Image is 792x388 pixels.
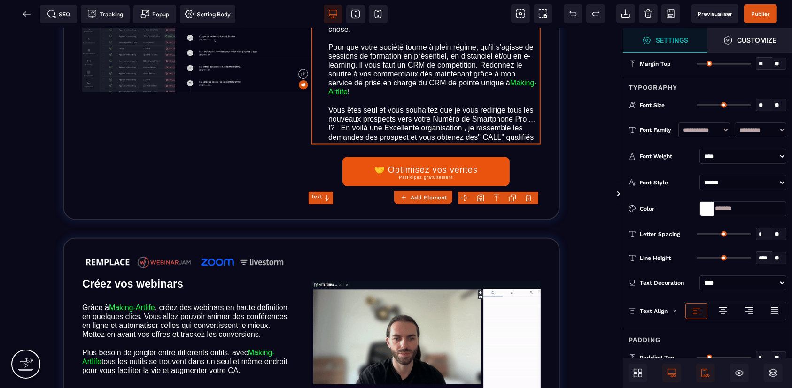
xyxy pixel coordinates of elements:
span: Open Style Manager [707,28,792,53]
button: Add Element [394,191,452,204]
span: Margin Top [640,60,671,68]
span: View components [511,4,530,23]
span: Previsualiser [698,10,732,17]
span: Preview [691,4,738,23]
span: Making-Artlife [328,51,537,68]
span: SEO [47,9,70,19]
div: Font Weight [640,152,696,161]
div: Color [640,204,696,213]
span: Desktop Only [662,364,681,382]
span: Open Blocks [629,364,647,382]
span: Letter Spacing [640,230,680,238]
img: 36f81972647ac7d484f3656dfd0cb305_webinar.gif [311,253,541,378]
span: Padding Top [640,354,675,361]
span: Open Layers [764,364,783,382]
div: Text Decoration [640,278,696,288]
span: Settings [623,28,707,53]
span: Publier [751,10,770,17]
span: Mobile Only [696,364,715,382]
img: e64ab5483c4e30e64c1f47fef539641b_Capture_d%E2%80%99e%CC%81cran_2025-01-02_a%CC%80_09.29.14.png [82,225,293,248]
div: Padding [623,328,792,345]
strong: Settings [656,37,689,44]
span: Popup [140,9,170,19]
strong: Customize [738,37,776,44]
span: Making-Artlife [109,276,155,284]
button: 🤝 Optimisez vos ventesParticipez gratuitement [342,129,510,158]
span: Tracking [87,9,123,19]
text: Grâce à , créez des webinars en haute définition en quelques clics. Vous allez pouvoir animer des... [82,273,311,350]
span: Line Height [640,254,671,262]
text: Créez vos webinars [82,248,277,265]
div: Typography [623,76,792,93]
span: Setting Body [185,9,231,19]
span: Making-Artlife [82,321,275,338]
strong: Add Element [411,194,447,201]
div: Font Family [640,125,674,135]
span: Hide/Show Block [730,364,749,382]
div: Font Style [640,178,696,187]
p: Text Align [629,306,668,316]
img: loading [672,309,677,313]
span: Screenshot [534,4,552,23]
span: Font Size [640,101,665,109]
